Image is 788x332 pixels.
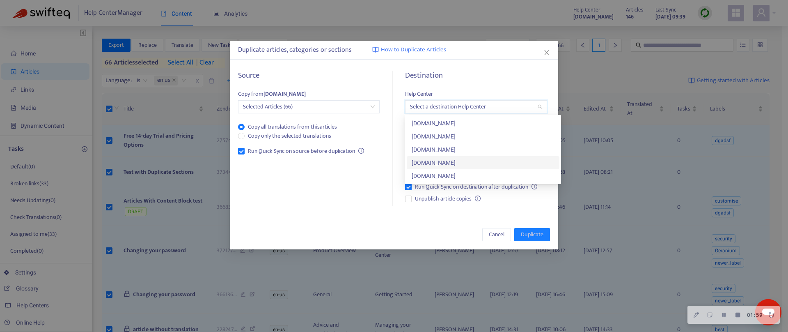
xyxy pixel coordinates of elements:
span: Unpublish article copies [412,194,475,203]
button: Cancel [482,228,511,241]
button: Close [542,48,551,57]
div: [DOMAIN_NAME] [412,158,554,167]
span: Copy from [238,89,306,99]
span: info-circle [475,196,481,201]
span: Run Quick Sync on destination after duplication [412,182,531,191]
img: image-link [372,46,379,53]
h5: Source [238,71,380,81]
span: Copy all translations from this articles [245,122,340,131]
span: info-circle [531,184,537,189]
button: Duplicate [514,228,550,241]
div: [DOMAIN_NAME] [412,132,554,141]
div: swifteq-test-hc.zendesk.com [407,143,559,156]
div: d3v-swifteq.zendesk.com [407,169,559,182]
span: Selected Articles (66) [243,101,375,113]
span: Cancel [489,230,504,239]
div: support.swifteq.com [407,130,559,143]
div: [DOMAIN_NAME] [412,171,554,180]
span: info-circle [358,148,364,154]
h5: Destination [405,71,547,81]
div: [DOMAIN_NAME] [412,145,554,154]
span: Copy only the selected translations [245,131,334,141]
span: Run Quick Sync on source before duplication [245,147,358,156]
div: [DOMAIN_NAME] [412,119,554,128]
span: How to Duplicate Articles [381,45,446,55]
span: Help Center [405,89,433,99]
div: Duplicate articles, categories or sections [238,45,550,55]
iframe: Button to launch messaging window [755,299,781,325]
strong: [DOMAIN_NAME] [263,89,306,99]
div: duplicate-test-swifteq.zendesk.com [407,156,559,169]
span: close [543,49,550,56]
a: How to Duplicate Articles [372,45,446,55]
div: florals-online-swifteq.zendesk.com [407,117,559,130]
